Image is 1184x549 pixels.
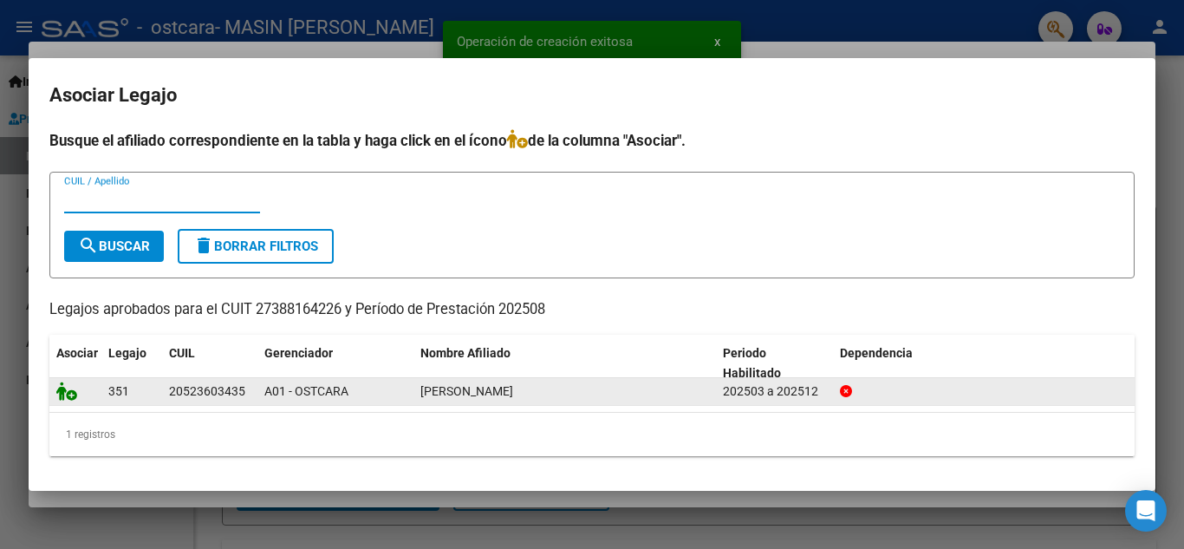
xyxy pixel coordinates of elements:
[716,335,833,392] datatable-header-cell: Periodo Habilitado
[108,384,129,398] span: 351
[264,346,333,360] span: Gerenciador
[169,346,195,360] span: CUIL
[49,129,1135,152] h4: Busque el afiliado correspondiente en la tabla y haga click en el ícono de la columna "Asociar".
[49,413,1135,456] div: 1 registros
[1125,490,1167,532] div: Open Intercom Messenger
[193,235,214,256] mat-icon: delete
[257,335,413,392] datatable-header-cell: Gerenciador
[49,335,101,392] datatable-header-cell: Asociar
[169,382,245,402] div: 20523603435
[78,239,150,254] span: Buscar
[420,384,513,398] span: AQUINO AYALA THIAGO IVAN
[723,346,781,380] span: Periodo Habilitado
[64,231,164,262] button: Buscar
[413,335,716,392] datatable-header-cell: Nombre Afiliado
[833,335,1135,392] datatable-header-cell: Dependencia
[49,79,1135,112] h2: Asociar Legajo
[78,235,99,256] mat-icon: search
[49,299,1135,321] p: Legajos aprobados para el CUIT 27388164226 y Período de Prestación 202508
[108,346,146,360] span: Legajo
[101,335,162,392] datatable-header-cell: Legajo
[723,382,826,402] div: 202503 a 202512
[264,384,348,398] span: A01 - OSTCARA
[420,346,511,360] span: Nombre Afiliado
[56,346,98,360] span: Asociar
[193,239,318,254] span: Borrar Filtros
[840,346,913,360] span: Dependencia
[162,335,257,392] datatable-header-cell: CUIL
[178,229,334,264] button: Borrar Filtros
